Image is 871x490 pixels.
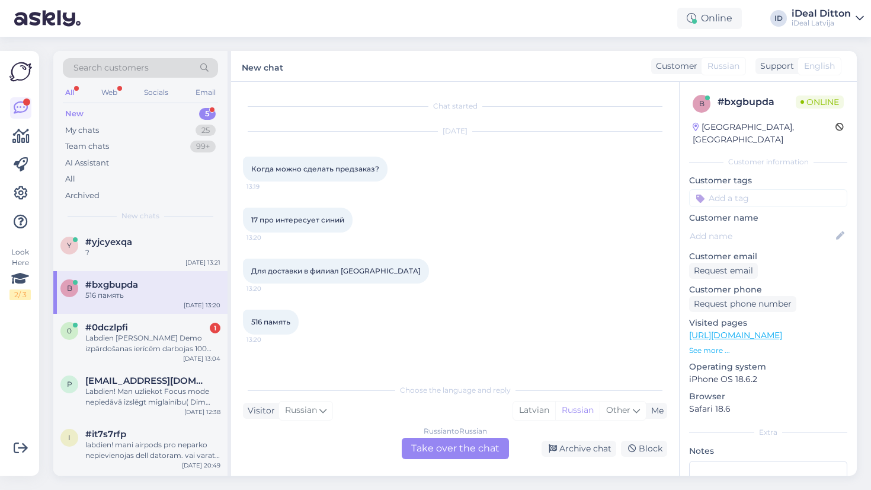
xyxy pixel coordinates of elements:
[689,284,847,296] p: Customer phone
[689,157,847,167] div: Customer information
[555,402,600,419] div: Russian
[190,141,216,152] div: 99+
[9,247,31,300] div: Look Here
[65,125,99,136] div: My chats
[85,429,126,440] span: #it7s7rfp
[65,173,75,185] div: All
[242,58,283,74] label: New chat
[9,61,32,83] img: Askly Logo
[251,164,379,173] span: Когда можно сделать предзаказ?
[65,141,109,152] div: Team chats
[246,335,291,344] span: 13:20
[689,296,796,312] div: Request phone number
[85,440,220,461] div: labdien! mani airpods pro neparko nepievienojas dell datoram. vai varat kā palīdzēt, ja atnestu d...
[689,345,847,356] p: See more ...
[651,60,697,72] div: Customer
[689,361,847,373] p: Operating system
[67,284,72,292] span: b
[796,96,844,109] span: Online
[65,108,84,120] div: New
[184,301,220,310] div: [DATE] 13:20
[85,386,220,408] div: Labdien! Man uzliekot Focus mode nepiedāvā izslēgt miglainību( Dim lock blur) miega fokusā un kā ...
[243,385,667,396] div: Choose the language and reply
[67,326,72,335] span: 0
[707,60,739,72] span: Russian
[9,289,31,300] div: 2 / 3
[85,237,132,247] span: #yjcyexqa
[85,322,128,333] span: #0dczlpfi
[243,126,667,136] div: [DATE]
[513,402,555,419] div: Latvian
[85,279,138,290] span: #bxgbupda
[243,101,667,112] div: Chat started
[193,85,218,100] div: Email
[402,438,509,459] div: Take over the chat
[689,330,782,341] a: [URL][DOMAIN_NAME]
[677,8,742,29] div: Online
[65,190,100,202] div: Archived
[85,376,209,386] span: patricijawin@gmail.com
[251,215,344,224] span: 17 про интересует синий
[185,258,220,267] div: [DATE] 13:21
[184,408,220,416] div: [DATE] 12:38
[689,373,847,386] p: iPhone OS 18.6.2
[196,125,216,136] div: 25
[689,317,847,329] p: Visited pages
[542,441,616,457] div: Archive chat
[693,121,835,146] div: [GEOGRAPHIC_DATA], [GEOGRAPHIC_DATA]
[246,284,291,293] span: 13:20
[243,405,275,417] div: Visitor
[699,99,705,108] span: b
[67,241,72,250] span: y
[689,189,847,207] input: Add a tag
[689,427,847,438] div: Extra
[690,230,834,243] input: Add name
[199,108,216,120] div: 5
[183,354,220,363] div: [DATE] 13:04
[689,263,758,279] div: Request email
[689,390,847,403] p: Browser
[85,333,220,354] div: Labdien [PERSON_NAME] Demo izpārdošanas ierīcēm darbojas 100 EUR atpirkšana? Piem šai: [URL][DOMA...
[606,405,630,415] span: Other
[65,157,109,169] div: AI Assistant
[621,441,667,457] div: Block
[689,403,847,415] p: Safari 18.6
[689,250,847,263] p: Customer email
[251,266,421,275] span: Для доставки в филиал [GEOGRAPHIC_DATA]
[142,85,171,100] div: Socials
[792,18,851,28] div: iDeal Latvija
[67,380,72,389] span: p
[689,174,847,187] p: Customer tags
[63,85,76,100] div: All
[770,10,787,27] div: ID
[424,426,487,437] div: Russian to Russian
[689,445,847,457] p: Notes
[73,62,149,74] span: Search customers
[85,247,220,258] div: ?
[99,85,120,100] div: Web
[246,233,291,242] span: 13:20
[718,95,796,109] div: # bxgbupda
[804,60,835,72] span: English
[182,461,220,470] div: [DATE] 20:49
[285,404,317,417] span: Russian
[689,212,847,224] p: Customer name
[210,323,220,333] div: 1
[792,9,864,28] a: iDeal DittoniDeal Latvija
[251,317,290,326] span: 516 память
[646,405,664,417] div: Me
[68,433,71,442] span: i
[85,290,220,301] div: 516 память
[121,211,159,221] span: New chats
[246,182,291,191] span: 13:19
[792,9,851,18] div: iDeal Ditton
[755,60,794,72] div: Support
